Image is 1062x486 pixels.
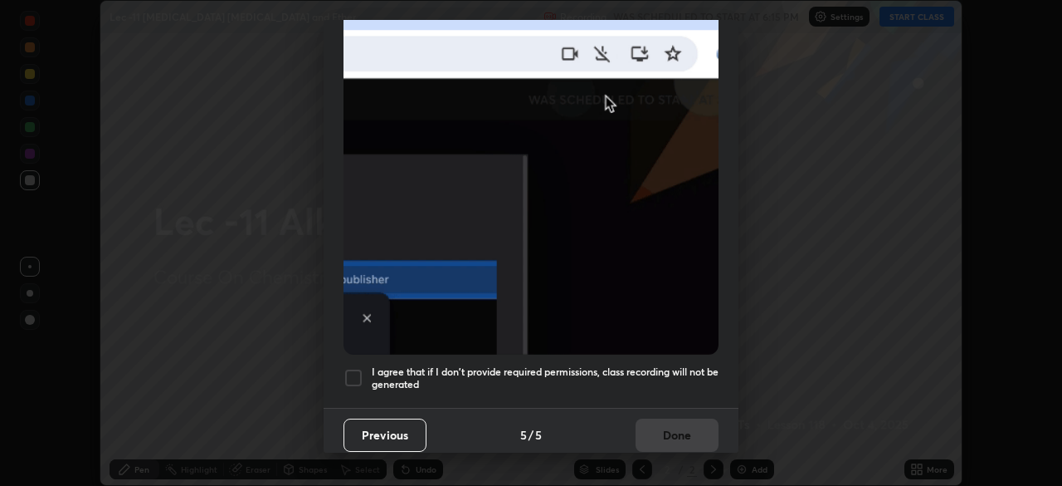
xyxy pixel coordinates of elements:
button: Previous [343,419,426,452]
h4: 5 [535,426,542,444]
h4: / [529,426,533,444]
h4: 5 [520,426,527,444]
h5: I agree that if I don't provide required permissions, class recording will not be generated [372,366,719,391]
